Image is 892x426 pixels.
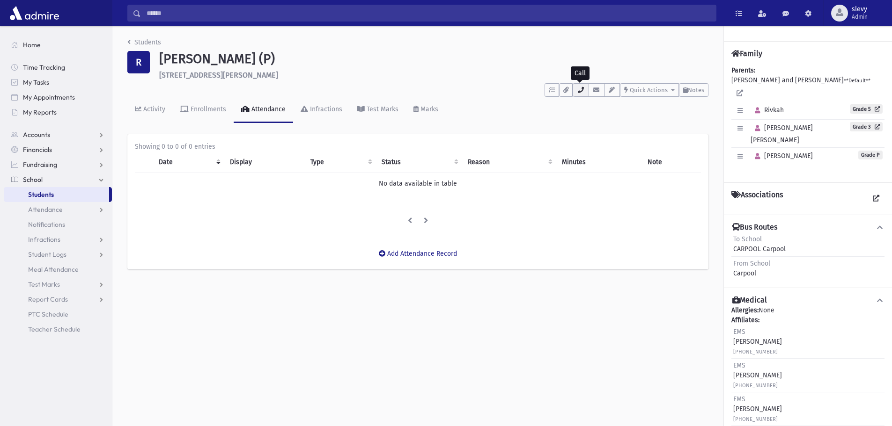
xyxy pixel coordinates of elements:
[732,223,777,232] h4: Bus Routes
[733,349,778,355] small: [PHONE_NUMBER]
[731,49,762,58] h4: Family
[4,322,112,337] a: Teacher Schedule
[4,187,109,202] a: Students
[4,202,112,217] a: Attendance
[852,13,868,21] span: Admin
[159,71,708,79] h6: [STREET_ADDRESS][PERSON_NAME]
[4,232,112,247] a: Infractions
[4,307,112,322] a: PTC Schedule
[127,38,161,46] a: Students
[350,97,406,123] a: Test Marks
[733,328,745,336] span: EMS
[733,361,745,369] span: EMS
[376,152,462,173] th: Status: activate to sort column ascending
[733,383,778,389] small: [PHONE_NUMBER]
[733,327,782,356] div: [PERSON_NAME]
[850,122,883,131] a: Grade 3
[733,361,782,390] div: [PERSON_NAME]
[406,97,446,123] a: Marks
[4,75,112,90] a: My Tasks
[731,316,759,324] b: Affiliates:
[733,259,770,278] div: Carpool
[28,325,81,333] span: Teacher Schedule
[733,234,786,254] div: CARPOOL Carpool
[224,152,305,173] th: Display
[642,152,701,173] th: Note
[28,220,65,229] span: Notifications
[733,260,770,267] span: From School
[28,250,66,259] span: Student Logs
[731,65,885,175] div: [PERSON_NAME] and [PERSON_NAME]
[23,145,52,154] span: Financials
[731,190,783,207] h4: Associations
[751,124,813,144] span: [PERSON_NAME] [PERSON_NAME]
[23,78,49,87] span: My Tasks
[4,172,112,187] a: School
[731,296,885,305] button: Medical
[141,105,165,113] div: Activity
[571,66,590,80] div: Call
[189,105,226,113] div: Enrollments
[250,105,286,113] div: Attendance
[293,97,350,123] a: Infractions
[7,4,61,22] img: AdmirePro
[620,83,679,97] button: Quick Actions
[23,63,65,72] span: Time Tracking
[28,295,68,303] span: Report Cards
[23,108,57,116] span: My Reports
[127,51,150,73] div: R
[373,245,463,262] button: Add Attendance Record
[733,395,745,403] span: EMS
[751,106,784,114] span: Rivkah
[4,142,112,157] a: Financials
[556,152,642,173] th: Minutes
[4,105,112,120] a: My Reports
[630,87,668,94] span: Quick Actions
[731,223,885,232] button: Bus Routes
[731,306,759,314] b: Allergies:
[4,157,112,172] a: Fundraising
[4,292,112,307] a: Report Cards
[127,37,161,51] nav: breadcrumb
[4,262,112,277] a: Meal Attendance
[173,97,234,123] a: Enrollments
[4,37,112,52] a: Home
[4,90,112,105] a: My Appointments
[23,130,50,139] span: Accounts
[135,142,701,152] div: Showing 0 to 0 of 0 entries
[4,277,112,292] a: Test Marks
[234,97,293,123] a: Attendance
[731,66,755,74] b: Parents:
[308,105,342,113] div: Infractions
[23,93,75,101] span: My Appointments
[28,280,60,289] span: Test Marks
[28,235,60,244] span: Infractions
[28,205,63,214] span: Attendance
[23,160,57,169] span: Fundraising
[28,190,54,199] span: Students
[733,394,782,424] div: [PERSON_NAME]
[858,151,883,159] span: Grade P
[4,60,112,75] a: Time Tracking
[679,83,708,97] button: Notes
[419,105,438,113] div: Marks
[4,127,112,142] a: Accounts
[852,6,868,13] span: slevy
[751,152,813,160] span: [PERSON_NAME]
[4,217,112,232] a: Notifications
[850,104,883,114] a: Grade 5
[141,5,716,22] input: Search
[733,416,778,422] small: [PHONE_NUMBER]
[135,173,701,194] td: No data available in table
[365,105,398,113] div: Test Marks
[4,247,112,262] a: Student Logs
[153,152,224,173] th: Date: activate to sort column ascending
[28,310,68,318] span: PTC Schedule
[733,235,762,243] span: To School
[23,175,43,184] span: School
[127,97,173,123] a: Activity
[305,152,376,173] th: Type: activate to sort column ascending
[28,265,79,274] span: Meal Attendance
[732,296,767,305] h4: Medical
[159,51,708,67] h1: [PERSON_NAME] (P)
